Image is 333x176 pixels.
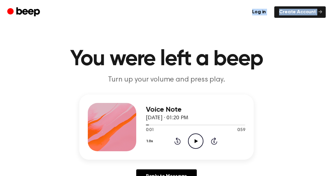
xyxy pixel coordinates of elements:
a: Log in [247,6,271,18]
a: Beep [7,6,41,18]
button: 1.0x [146,136,155,146]
a: Create Account [274,6,326,18]
p: Turn up your volume and press play. [50,75,283,85]
span: 0:01 [146,127,154,133]
h1: You were left a beep [12,48,321,70]
span: [DATE] · 01:20 PM [146,115,188,121]
span: 0:59 [237,127,245,133]
h3: Voice Note [146,106,245,114]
